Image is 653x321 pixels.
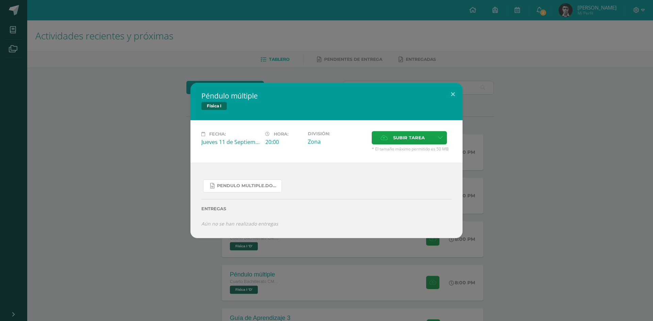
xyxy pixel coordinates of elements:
[308,138,366,145] div: Zona
[217,183,278,189] span: Pendulo multiple.docx
[201,220,278,227] i: Aún no se han realizado entregas
[393,131,425,144] span: Subir tarea
[209,131,226,137] span: Fecha:
[203,179,282,193] a: Pendulo multiple.docx
[308,131,366,136] label: División:
[201,138,260,146] div: Jueves 11 de Septiembre
[201,102,227,110] span: Física I
[201,206,452,211] label: Entregas
[265,138,302,146] div: 20:00
[201,91,452,101] h2: Péndulo múltiple
[443,83,463,106] button: Close (Esc)
[372,146,452,152] span: * El tamaño máximo permitido es 50 MB
[274,131,288,137] span: Hora:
